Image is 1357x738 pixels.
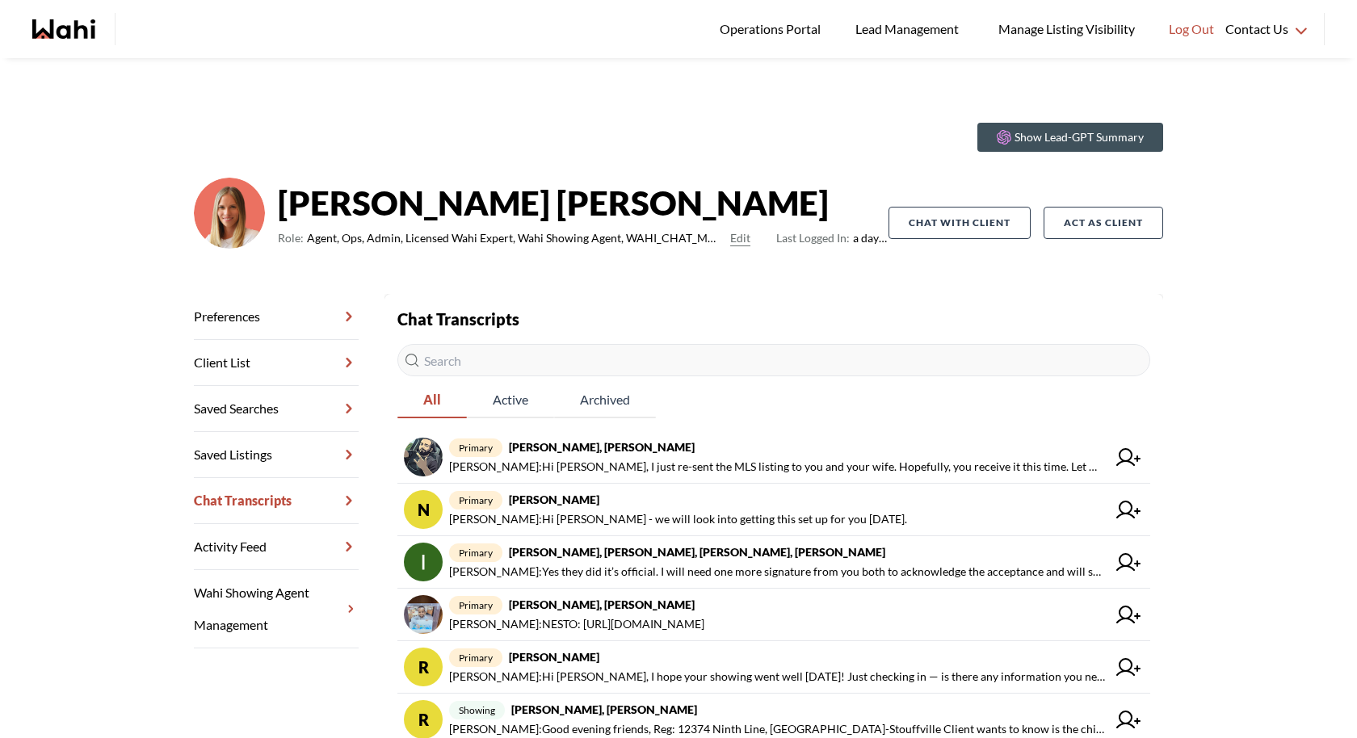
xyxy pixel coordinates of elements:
input: Search [397,344,1150,376]
strong: [PERSON_NAME] [509,650,599,664]
button: Chat with client [889,207,1031,239]
span: Role: [278,229,304,248]
a: Wahi Showing Agent Management [194,570,359,648]
a: Client List [194,340,359,386]
img: 0f07b375cde2b3f9.png [194,178,265,249]
a: primary[PERSON_NAME], [PERSON_NAME][PERSON_NAME]:NESTO: [URL][DOMAIN_NAME] [397,589,1150,641]
span: showing [449,701,505,719]
div: N [404,490,443,529]
a: Wahi homepage [32,19,95,39]
span: Archived [554,383,656,417]
span: primary [449,648,502,667]
strong: [PERSON_NAME] [509,493,599,506]
img: chat avatar [404,438,443,476]
button: Show Lead-GPT Summary [977,123,1163,152]
strong: [PERSON_NAME] [PERSON_NAME] [278,178,889,227]
span: [PERSON_NAME] : NESTO: [URL][DOMAIN_NAME] [449,614,704,634]
span: primary [449,491,502,509]
span: [PERSON_NAME] : Hi [PERSON_NAME], I hope your showing went well [DATE]! Just checking in — is the... [449,667,1107,686]
a: primary[PERSON_NAME], [PERSON_NAME][PERSON_NAME]:Hi [PERSON_NAME], I just re-sent the MLS listing... [397,431,1150,484]
span: Agent, Ops, Admin, Licensed Wahi Expert, Wahi Showing Agent, WAHI_CHAT_MODERATOR [307,229,724,248]
a: Nprimary[PERSON_NAME][PERSON_NAME]:Hi [PERSON_NAME] - we will look into getting this set up for y... [397,484,1150,536]
button: All [397,383,467,418]
span: [PERSON_NAME] : Yes they did it’s official. I will need one more signature from you both to ackno... [449,562,1107,581]
strong: Chat Transcripts [397,309,519,329]
strong: [PERSON_NAME], [PERSON_NAME] [509,598,695,611]
button: Act as Client [1044,207,1163,239]
span: primary [449,543,502,562]
strong: [PERSON_NAME], [PERSON_NAME] [511,702,697,716]
a: primary[PERSON_NAME], [PERSON_NAME], [PERSON_NAME], [PERSON_NAME][PERSON_NAME]:Yes they did it’s ... [397,536,1150,589]
img: chat avatar [404,543,443,581]
strong: [PERSON_NAME], [PERSON_NAME] [509,440,695,454]
a: Saved Listings [194,432,359,478]
img: chat avatar [404,595,443,634]
a: Rprimary[PERSON_NAME][PERSON_NAME]:Hi [PERSON_NAME], I hope your showing went well [DATE]! Just c... [397,641,1150,694]
span: primary [449,596,502,614]
span: Operations Portal [720,19,826,40]
a: Activity Feed [194,524,359,570]
span: [PERSON_NAME] : Hi [PERSON_NAME], I just re-sent the MLS listing to you and your wife. Hopefully,... [449,457,1107,476]
span: Manage Listing Visibility [994,19,1140,40]
span: Lead Management [855,19,964,40]
span: Active [467,383,554,417]
a: Chat Transcripts [194,478,359,524]
a: Preferences [194,294,359,340]
span: primary [449,438,502,457]
a: Saved Searches [194,386,359,432]
div: R [404,648,443,686]
button: Archived [554,383,656,418]
p: Show Lead-GPT Summary [1015,129,1144,145]
button: Active [467,383,554,418]
span: Log Out [1169,19,1214,40]
button: Edit [730,229,750,248]
span: All [397,383,467,417]
span: a day ago [776,229,889,248]
span: [PERSON_NAME] : Hi [PERSON_NAME] - we will look into getting this set up for you [DATE]. [449,509,907,529]
span: Last Logged In: [776,231,850,245]
strong: [PERSON_NAME], [PERSON_NAME], [PERSON_NAME], [PERSON_NAME] [509,545,885,559]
